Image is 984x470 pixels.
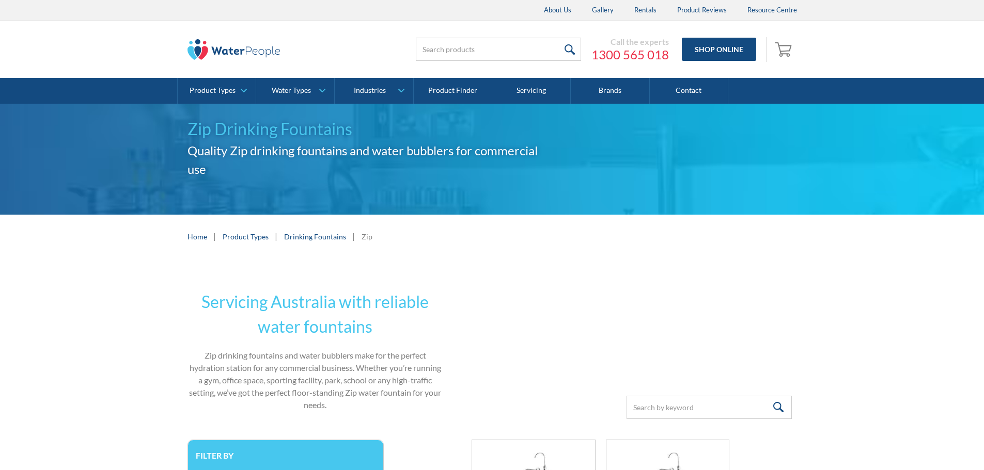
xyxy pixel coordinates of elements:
a: 1300 565 018 [591,47,669,62]
a: Shop Online [682,38,756,61]
a: Open empty cart [772,37,797,62]
h2: Servicing Australia with reliable water fountains [188,289,444,339]
a: Product Types [178,78,256,104]
input: Search products [416,38,581,61]
a: Industries [335,78,413,104]
a: Home [188,231,207,242]
div: Zip [362,231,372,242]
h3: Filter by [196,450,376,460]
a: Contact [650,78,728,104]
div: | [212,230,217,242]
h1: Zip Drinking Fountains [188,117,543,141]
img: The Water People [188,39,280,60]
div: Water Types [272,86,311,95]
div: Industries [354,86,386,95]
a: Drinking Fountains [284,231,346,242]
a: Product Finder [414,78,492,104]
a: Water Types [256,78,334,104]
div: | [274,230,279,242]
p: Zip drinking fountains and water bubblers make for the perfect hydration station for any commerci... [188,349,444,411]
div: | [351,230,356,242]
div: Call the experts [591,37,669,47]
a: Servicing [492,78,571,104]
img: shopping cart [775,41,794,57]
div: Product Types [190,86,236,95]
a: Brands [571,78,649,104]
a: Product Types [223,231,269,242]
h2: Quality Zip drinking fountains and water bubblers for commercial use [188,141,543,179]
input: Search by keyword [627,396,792,419]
